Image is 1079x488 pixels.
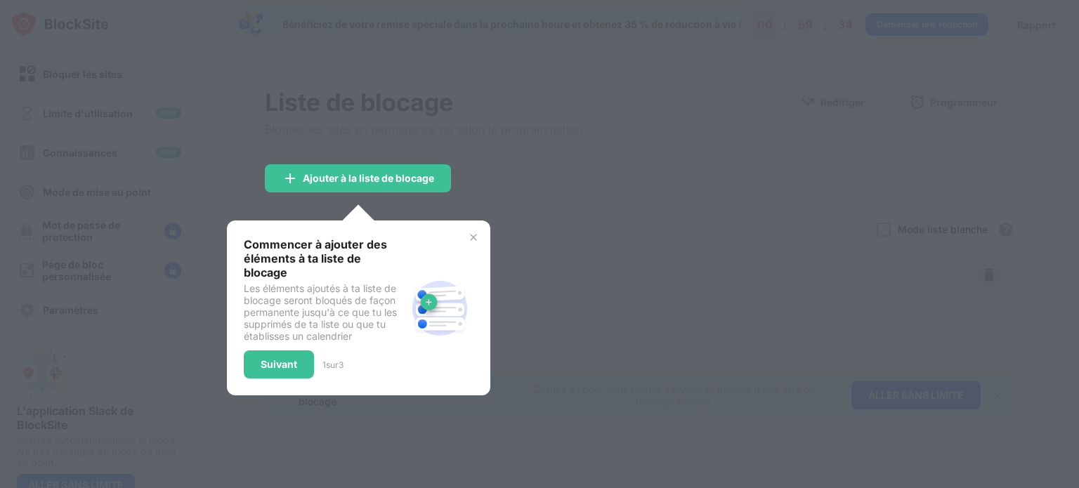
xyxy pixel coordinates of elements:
font: 1 [322,360,326,370]
font: Les éléments ajoutés à ta liste de blocage seront bloqués de façon permanente jusqu'à ce que tu l... [244,282,397,342]
font: 3 [339,360,344,370]
font: sur [326,360,339,370]
font: Ajouter à la liste de blocage [303,172,434,184]
img: x-button.svg [468,232,479,243]
img: block-site.svg [406,275,473,342]
font: Suivant [261,358,297,370]
font: Commencer à ajouter des éléments à ta liste de blocage [244,237,387,279]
